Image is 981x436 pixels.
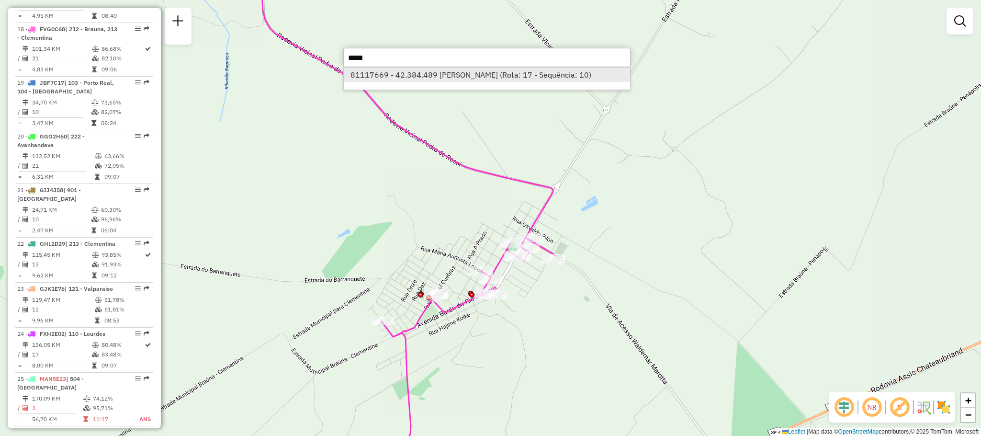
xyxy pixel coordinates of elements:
td: 11:17 [92,414,129,424]
em: Rota exportada [144,376,149,381]
em: Opções [135,241,141,246]
td: 86,68% [101,44,144,54]
td: 63,66% [104,151,149,161]
td: 6,31 KM [32,172,94,182]
td: 06:04 [101,226,149,235]
td: 73,65% [101,98,149,107]
td: = [17,11,22,21]
span: | 103 - Porto Real, 104 - [GEOGRAPHIC_DATA] [17,79,114,95]
td: / [17,403,22,413]
td: 3 [32,403,83,413]
span: | 121 - Valparaiso [65,285,113,292]
a: Nova sessão e pesquisa [169,11,188,33]
span: | 110 - Lourdes [65,330,105,337]
span: Ocultar NR [860,396,883,419]
td: = [17,226,22,235]
i: % de utilização da cubagem [91,217,99,222]
i: Tempo total em rota [95,318,100,323]
i: Total de Atividades [23,217,28,222]
td: 21 [32,54,91,63]
td: = [17,414,22,424]
span: | 504 - [GEOGRAPHIC_DATA] [17,375,84,391]
td: = [17,361,22,370]
td: = [17,271,22,280]
td: = [17,316,22,325]
span: | 901 - [GEOGRAPHIC_DATA] [17,186,81,202]
td: 115,45 KM [32,250,91,260]
i: Total de Atividades [23,262,28,267]
span: | [807,428,808,435]
span: 22 - [17,240,115,247]
em: Rota exportada [144,331,149,336]
em: Opções [135,286,141,291]
i: Total de Atividades [23,56,28,61]
span: 21 - [17,186,81,202]
i: Total de Atividades [23,405,28,411]
em: Rota exportada [144,26,149,32]
td: 119,47 KM [32,295,94,305]
td: 10 [32,107,91,117]
span: − [965,409,971,421]
td: 8,00 KM [32,361,91,370]
i: % de utilização do peso [95,297,102,303]
span: 19 - [17,79,114,95]
ul: Option List [344,68,630,82]
i: % de utilização da cubagem [92,352,99,357]
td: 56,70 KM [32,414,83,424]
i: Tempo total em rota [92,273,97,278]
i: Total de Atividades [23,307,28,312]
td: 136,05 KM [32,340,91,350]
em: Opções [135,133,141,139]
i: Distância Total [23,100,28,105]
span: 25 - [17,375,84,391]
i: Tempo total em rota [92,13,97,19]
td: 21 [32,161,94,171]
i: Distância Total [23,153,28,159]
td: 24,71 KM [32,205,91,215]
td: 96,96% [101,215,149,224]
i: Distância Total [23,297,28,303]
td: 80,48% [101,340,144,350]
td: 09:07 [104,172,149,182]
td: 12 [32,305,94,314]
i: Tempo total em rota [95,174,100,180]
td: / [17,161,22,171]
em: Rota exportada [144,286,149,291]
i: % de utilização da cubagem [92,56,99,61]
i: % de utilização do peso [92,342,99,348]
i: % de utilização da cubagem [95,307,102,312]
td: = [17,118,22,128]
span: 24 - [17,330,105,337]
i: Total de Atividades [23,352,28,357]
em: Opções [135,376,141,381]
td: / [17,215,22,224]
td: 3,47 KM [32,118,91,128]
i: % de utilização do peso [92,252,99,258]
td: 51,78% [104,295,149,305]
em: Opções [135,187,141,193]
i: Tempo total em rota [92,363,97,368]
span: + [965,394,971,406]
i: % de utilização da cubagem [92,262,99,267]
span: GHL2D29 [40,240,65,247]
td: 09:12 [101,271,144,280]
span: | 213 - Clementina [65,240,115,247]
td: ANS [129,414,151,424]
em: Rota exportada [144,241,149,246]
td: 08:40 [101,11,144,21]
span: Ocultar deslocamento [833,396,856,419]
td: 12 [32,260,91,269]
span: GGO2H60 [40,133,67,140]
td: 17 [32,350,91,359]
img: Exibir/Ocultar setores [936,400,951,415]
i: Rota otimizada [145,252,151,258]
i: Distância Total [23,396,28,402]
span: GIJ4J58 [40,186,63,194]
td: 2,47 KM [32,226,91,235]
i: % de utilização do peso [91,100,99,105]
span: 23 - [17,285,113,292]
td: / [17,260,22,269]
td: 82,10% [101,54,144,63]
em: Rota exportada [144,187,149,193]
i: Distância Total [23,342,28,348]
